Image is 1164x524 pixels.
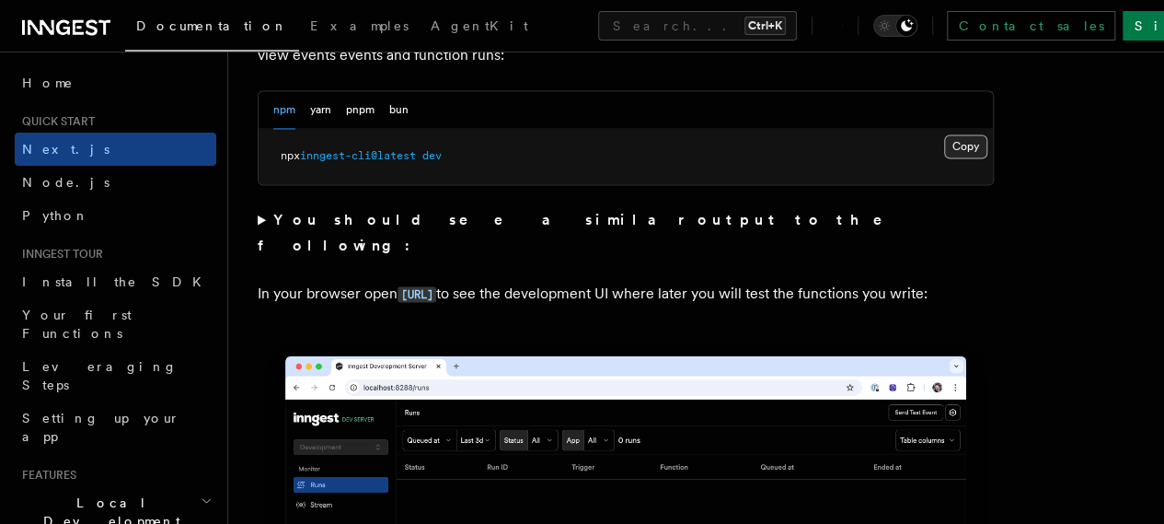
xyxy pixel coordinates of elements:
a: Python [15,199,216,232]
button: Copy [944,134,987,158]
button: Search...Ctrl+K [598,11,797,41]
span: Leveraging Steps [22,359,178,392]
code: [URL] [398,286,436,302]
a: Next.js [15,133,216,166]
a: Node.js [15,166,216,199]
button: bun [389,91,409,129]
button: Toggle dark mode [873,15,917,37]
a: Leveraging Steps [15,350,216,402]
a: Documentation [125,6,299,52]
span: Install the SDK [22,274,213,289]
strong: You should see a similar output to the following: [258,211,908,254]
span: dev [422,149,442,162]
a: Examples [299,6,420,50]
span: Documentation [136,18,288,33]
kbd: Ctrl+K [744,17,786,35]
span: Your first Functions [22,308,132,341]
button: pnpm [346,91,375,129]
span: Features [15,468,76,483]
p: In your browser open to see the development UI where later you will test the functions you write: [258,281,994,308]
span: Node.js [22,175,109,190]
span: Next.js [22,142,109,157]
span: npx [281,149,300,162]
span: Setting up your app [22,411,180,444]
span: AgentKit [431,18,528,33]
a: Setting up your app [15,402,216,453]
a: Home [15,66,216,99]
a: Install the SDK [15,265,216,298]
span: Python [22,208,89,223]
a: [URL] [398,285,436,302]
span: Examples [310,18,409,33]
button: npm [273,91,295,129]
span: Home [22,74,74,92]
summary: You should see a similar output to the following: [258,207,994,259]
a: Contact sales [947,11,1115,41]
a: AgentKit [420,6,539,50]
button: yarn [310,91,331,129]
span: Inngest tour [15,247,103,262]
span: Quick start [15,114,95,129]
span: inngest-cli@latest [300,149,416,162]
a: Your first Functions [15,298,216,350]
